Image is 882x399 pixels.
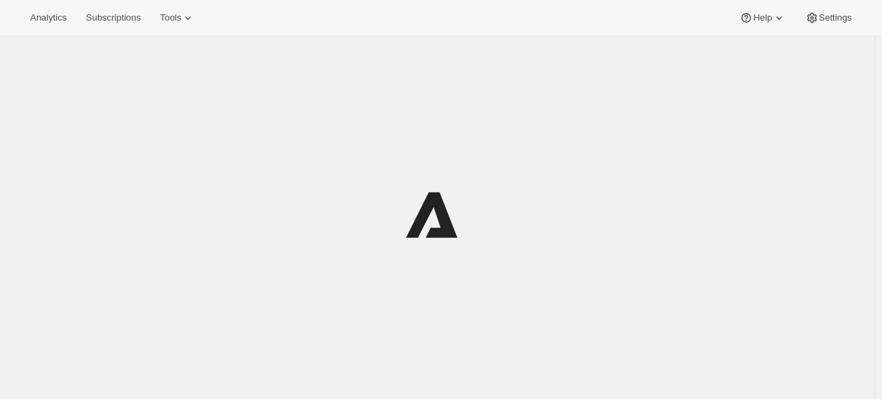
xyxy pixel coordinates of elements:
span: Subscriptions [86,12,141,23]
button: Settings [797,8,860,27]
button: Tools [152,8,203,27]
button: Analytics [22,8,75,27]
span: Tools [160,12,181,23]
button: Subscriptions [78,8,149,27]
span: Analytics [30,12,67,23]
span: Help [753,12,772,23]
span: Settings [819,12,852,23]
button: Help [731,8,794,27]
